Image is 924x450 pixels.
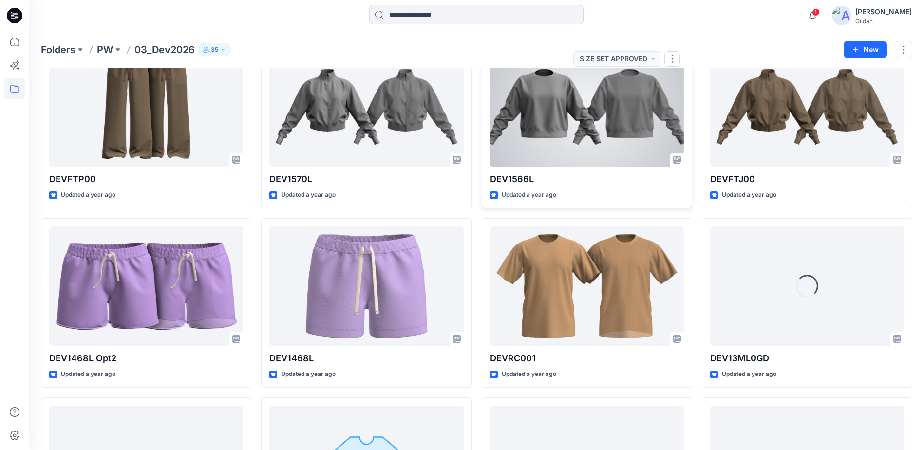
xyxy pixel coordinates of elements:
[41,43,75,56] a: Folders
[722,190,776,200] p: Updated a year ago
[49,352,243,365] p: DEV1468L Opt2
[812,8,820,16] span: 1
[134,43,195,56] p: 03_Dev2026
[710,47,904,167] a: DEVFTJ00
[710,172,904,186] p: DEVFTJ00
[49,47,243,167] a: DEVFTP00
[855,6,912,18] div: [PERSON_NAME]
[61,369,115,379] p: Updated a year ago
[710,352,904,365] p: DEV13ML0GD
[490,172,684,186] p: DEV1566L
[844,41,887,58] button: New
[832,6,851,25] img: avatar
[49,226,243,346] a: DEV1468L Opt2
[269,352,463,365] p: DEV1468L
[281,369,336,379] p: Updated a year ago
[269,172,463,186] p: DEV1570L
[211,44,218,55] p: 35
[502,369,556,379] p: Updated a year ago
[61,190,115,200] p: Updated a year ago
[97,43,113,56] a: PW
[490,226,684,346] a: DEVRC001
[199,43,230,56] button: 35
[269,47,463,167] a: DEV1570L
[490,47,684,167] a: DEV1566L
[49,172,243,186] p: DEVFTP00
[269,226,463,346] a: DEV1468L
[490,352,684,365] p: DEVRC001
[281,190,336,200] p: Updated a year ago
[502,190,556,200] p: Updated a year ago
[855,18,912,25] div: Gildan
[722,369,776,379] p: Updated a year ago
